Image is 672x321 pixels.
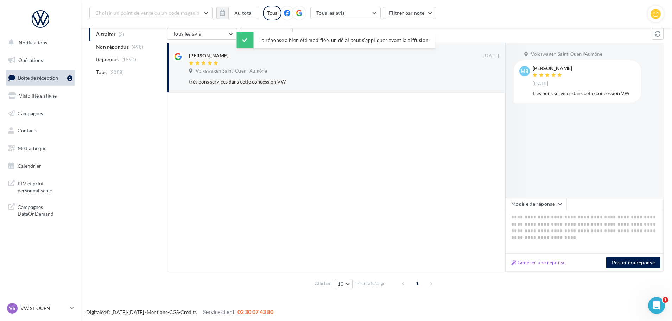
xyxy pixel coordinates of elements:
iframe: Intercom live chat [648,297,665,314]
a: PLV et print personnalisable [4,176,77,197]
span: [DATE] [483,53,499,59]
a: Boîte de réception1 [4,70,77,85]
a: Campagnes DataOnDemand [4,199,77,220]
span: MB [521,68,528,75]
button: Poster ma réponse [606,257,660,268]
button: Au total [228,7,259,19]
span: Visibilité en ligne [19,93,57,99]
span: Non répondus [96,43,129,50]
button: Filtrer par note [240,28,293,40]
p: VW ST OUEN [20,305,67,312]
span: PLV et print personnalisable [18,179,72,194]
span: 1 [663,297,668,303]
a: Mentions [147,309,167,315]
button: Au total [216,7,259,19]
a: VS VW ST OUEN [6,302,75,315]
span: Tous [96,69,107,76]
span: Tous les avis [173,31,201,37]
span: Boîte de réception [18,75,58,81]
span: Campagnes [18,110,43,116]
span: Service client [203,308,235,315]
span: Volkswagen Saint-Ouen l'Aumône [531,51,602,57]
button: Tous les avis [167,28,237,40]
span: Volkswagen Saint-Ouen l'Aumône [196,68,267,74]
span: Campagnes DataOnDemand [18,202,72,217]
span: [DATE] [533,81,548,87]
span: (498) [132,44,144,50]
span: Notifications [19,39,47,45]
span: résultats/page [356,280,386,287]
div: [PERSON_NAME] [189,52,228,59]
a: Campagnes [4,106,77,121]
div: très bons services dans cette concession VW [533,90,635,97]
span: Choisir un point de vente ou un code magasin [95,10,199,16]
a: Visibilité en ligne [4,88,77,103]
span: Contacts [18,128,37,134]
span: Opérations [18,57,43,63]
button: Choisir un point de vente ou un code magasin [89,7,213,19]
a: Contacts [4,123,77,138]
a: Médiathèque [4,141,77,156]
span: Calendrier [18,163,41,169]
span: 1 [412,278,423,289]
span: (1590) [121,57,136,62]
span: Tous les avis [316,10,345,16]
button: Modèle de réponse [505,198,566,210]
span: 10 [338,281,344,287]
button: Générer une réponse [508,258,569,267]
span: Médiathèque [18,145,46,151]
div: 1 [67,75,72,81]
button: Notifications [4,35,74,50]
span: Répondus [96,56,119,63]
a: Digitaleo [86,309,106,315]
a: Opérations [4,53,77,68]
a: CGS [169,309,179,315]
a: Calendrier [4,159,77,173]
span: VS [9,305,15,312]
div: [PERSON_NAME] [533,66,572,71]
div: La réponse a bien été modifiée, un délai peut s’appliquer avant la diffusion. [237,32,436,48]
div: Tous [263,6,281,20]
span: (2088) [109,69,124,75]
span: Afficher [315,280,331,287]
div: très bons services dans cette concession VW [189,78,453,85]
span: 02 30 07 43 80 [237,308,273,315]
a: Crédits [180,309,197,315]
button: Tous les avis [310,7,381,19]
button: Filtrer par note [383,7,436,19]
button: 10 [335,279,353,289]
span: © [DATE]-[DATE] - - - [86,309,273,315]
